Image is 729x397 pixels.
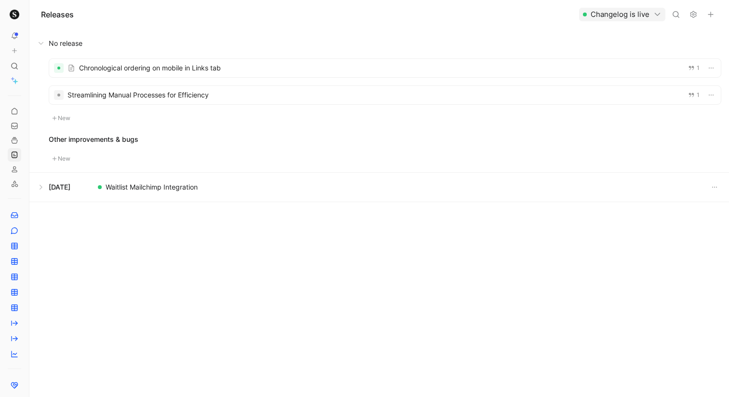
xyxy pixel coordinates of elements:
[49,153,74,164] button: New
[697,65,700,71] span: 1
[686,63,702,73] button: 1
[10,10,19,19] img: shopmy
[8,8,21,21] button: shopmy
[686,90,702,100] button: 1
[697,92,700,98] span: 1
[49,112,74,124] button: New
[579,8,665,21] button: Changelog is live
[41,9,74,20] h1: Releases
[49,134,721,145] div: Other improvements & bugs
